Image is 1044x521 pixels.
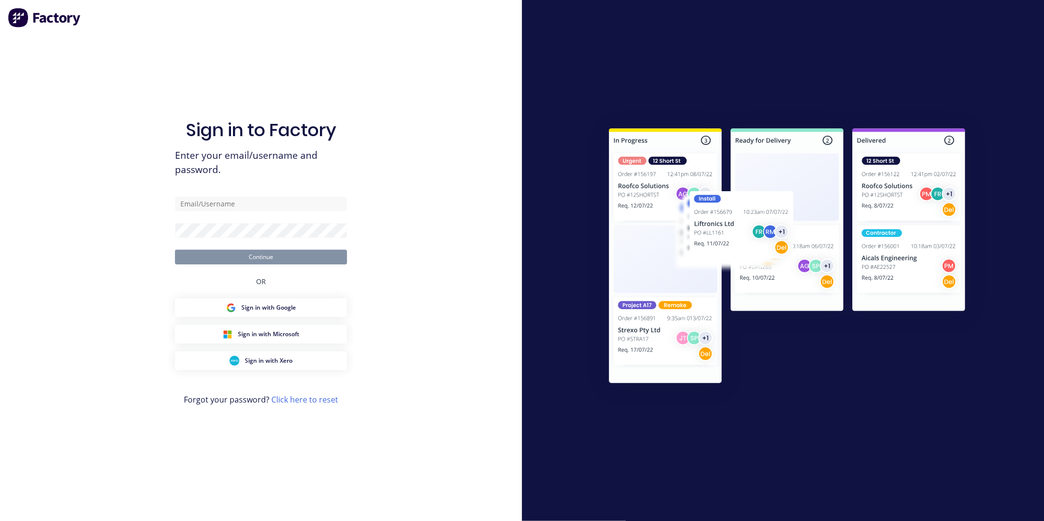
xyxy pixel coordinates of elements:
button: Microsoft Sign inSign in with Microsoft [175,325,347,344]
img: Microsoft Sign in [223,329,232,339]
button: Continue [175,250,347,264]
span: Sign in with Google [242,303,296,312]
input: Email/Username [175,197,347,211]
img: Factory [8,8,82,28]
span: Forgot your password? [184,394,338,405]
img: Google Sign in [226,303,236,313]
a: Click here to reset [271,394,338,405]
img: Sign in [587,109,987,406]
h1: Sign in to Factory [186,119,336,141]
span: Enter your email/username and password. [175,148,347,177]
span: Sign in with Microsoft [238,330,300,339]
div: OR [256,264,266,298]
button: Xero Sign inSign in with Xero [175,351,347,370]
img: Xero Sign in [230,356,239,366]
button: Google Sign inSign in with Google [175,298,347,317]
span: Sign in with Xero [245,356,293,365]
